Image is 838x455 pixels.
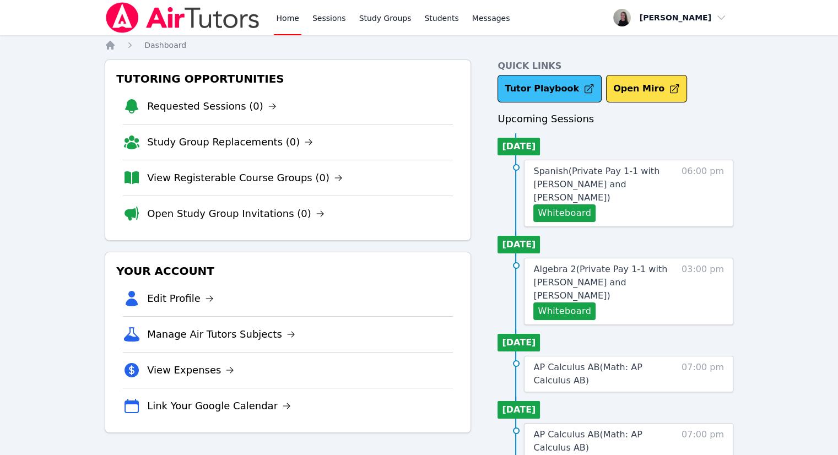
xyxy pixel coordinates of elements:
[533,204,596,222] button: Whiteboard
[147,291,214,306] a: Edit Profile
[533,361,676,387] a: AP Calculus AB(Math: AP Calculus AB)
[147,398,291,414] a: Link Your Google Calendar
[533,263,676,302] a: Algebra 2(Private Pay 1-1 with [PERSON_NAME] and [PERSON_NAME])
[498,111,733,127] h3: Upcoming Sessions
[114,69,462,89] h3: Tutoring Opportunities
[533,166,659,203] span: Spanish ( Private Pay 1-1 with [PERSON_NAME] and [PERSON_NAME] )
[606,75,687,102] button: Open Miro
[682,263,724,320] span: 03:00 pm
[533,165,676,204] a: Spanish(Private Pay 1-1 with [PERSON_NAME] and [PERSON_NAME])
[498,401,540,419] li: [DATE]
[147,362,234,378] a: View Expenses
[498,75,602,102] a: Tutor Playbook
[147,134,313,150] a: Study Group Replacements (0)
[144,40,186,51] a: Dashboard
[498,59,733,73] h4: Quick Links
[498,138,540,155] li: [DATE]
[147,170,343,186] a: View Registerable Course Groups (0)
[105,2,261,33] img: Air Tutors
[533,264,667,301] span: Algebra 2 ( Private Pay 1-1 with [PERSON_NAME] and [PERSON_NAME] )
[682,361,724,387] span: 07:00 pm
[144,41,186,50] span: Dashboard
[147,206,325,221] a: Open Study Group Invitations (0)
[533,362,642,386] span: AP Calculus AB ( Math: AP Calculus AB )
[682,428,724,454] span: 07:00 pm
[533,302,596,320] button: Whiteboard
[498,334,540,351] li: [DATE]
[533,428,676,454] a: AP Calculus AB(Math: AP Calculus AB)
[533,429,642,453] span: AP Calculus AB ( Math: AP Calculus AB )
[147,327,295,342] a: Manage Air Tutors Subjects
[114,261,462,281] h3: Your Account
[498,236,540,253] li: [DATE]
[682,165,724,222] span: 06:00 pm
[105,40,733,51] nav: Breadcrumb
[147,99,277,114] a: Requested Sessions (0)
[472,13,510,24] span: Messages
